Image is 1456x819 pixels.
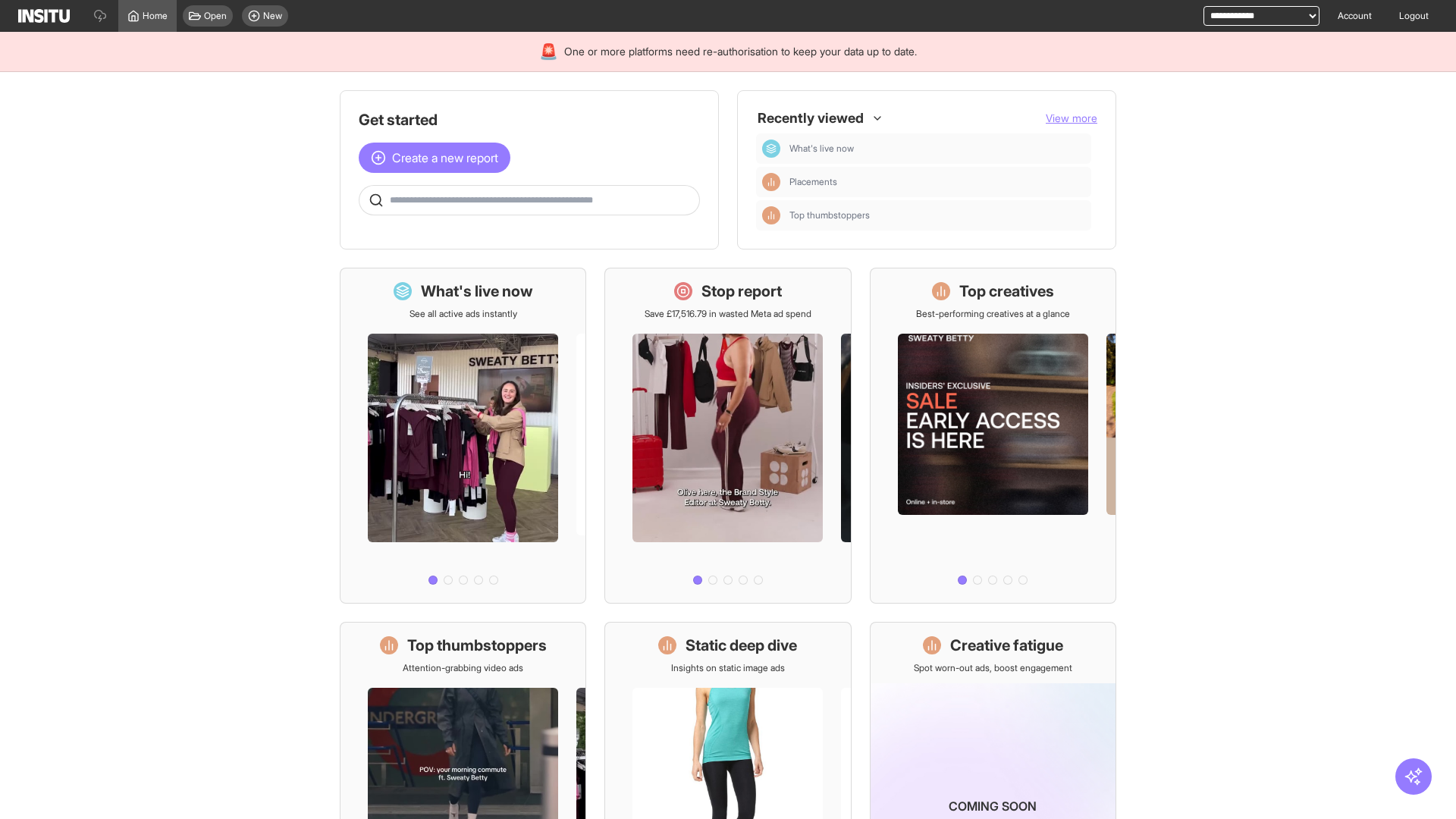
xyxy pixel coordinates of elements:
h1: Top thumbstoppers [407,635,547,656]
button: Create a new report [359,143,510,173]
div: Dashboard [762,140,780,158]
span: One or more platforms need re-authorisation to keep your data up to date. [564,44,917,59]
span: Create a new report [392,149,498,167]
a: Stop reportSave £17,516.79 in wasted Meta ad spend [604,268,851,604]
p: Best-performing creatives at a glance [916,308,1070,320]
img: Logo [18,9,70,23]
span: Placements [789,176,1085,188]
p: Save £17,516.79 in wasted Meta ad spend [645,308,811,320]
h1: Static deep dive [686,635,797,656]
span: Home [143,10,168,22]
div: 🚨 [539,41,558,62]
div: Insights [762,206,780,224]
span: Placements [789,176,837,188]
p: Insights on static image ads [671,662,785,674]
h1: Get started [359,109,700,130]
span: Open [204,10,227,22]
h1: What's live now [421,281,533,302]
p: See all active ads instantly [409,308,517,320]
button: View more [1046,111,1097,126]
a: Top creativesBest-performing creatives at a glance [870,268,1116,604]
span: What's live now [789,143,1085,155]
a: What's live nowSee all active ads instantly [340,268,586,604]
span: Top thumbstoppers [789,209,870,221]
span: What's live now [789,143,854,155]
p: Attention-grabbing video ads [403,662,523,674]
span: New [263,10,282,22]
h1: Top creatives [959,281,1054,302]
div: Insights [762,173,780,191]
span: Top thumbstoppers [789,209,1085,221]
span: View more [1046,111,1097,124]
h1: Stop report [701,281,782,302]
